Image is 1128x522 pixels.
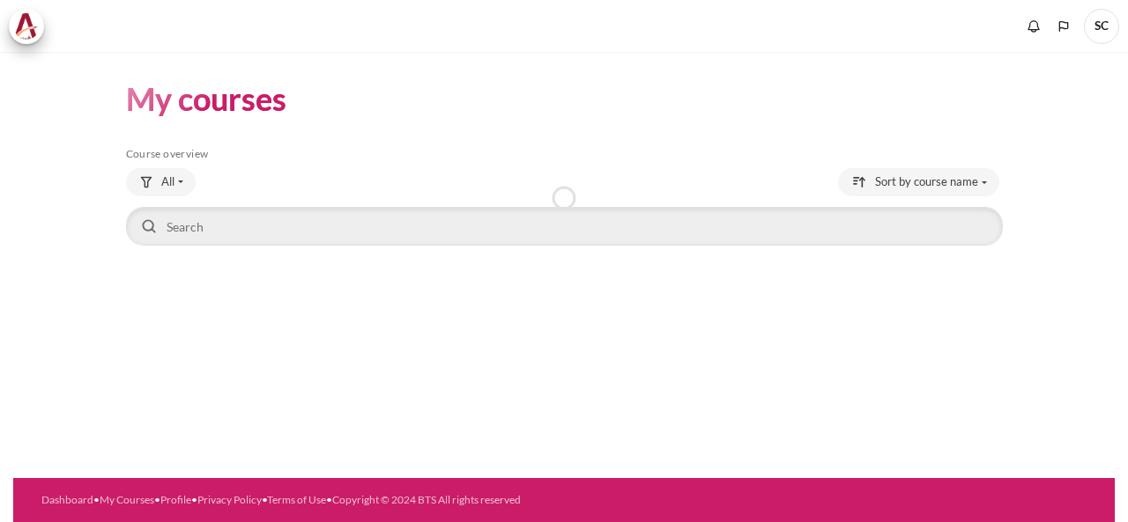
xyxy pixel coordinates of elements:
[14,13,39,40] img: Architeck
[1084,9,1119,44] span: SC
[9,9,53,44] a: Architeck Architeck
[126,168,196,196] button: Grouping drop-down menu
[160,493,191,506] a: Profile
[875,173,978,191] span: Sort by course name
[161,173,174,191] span: All
[13,52,1115,276] section: Content
[197,493,262,506] a: Privacy Policy
[1084,9,1119,44] a: User menu
[126,207,1003,246] input: Search
[838,168,999,196] button: Sorting drop-down menu
[41,492,616,508] div: • • • • •
[41,493,93,506] a: Dashboard
[267,493,326,506] a: Terms of Use
[126,78,286,120] h1: My courses
[1050,13,1077,40] button: Languages
[1020,13,1047,40] div: Show notification window with no new notifications
[332,493,521,506] a: Copyright © 2024 BTS All rights reserved
[126,168,1003,249] div: Course overview controls
[126,147,1003,161] h5: Course overview
[100,493,154,506] a: My Courses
